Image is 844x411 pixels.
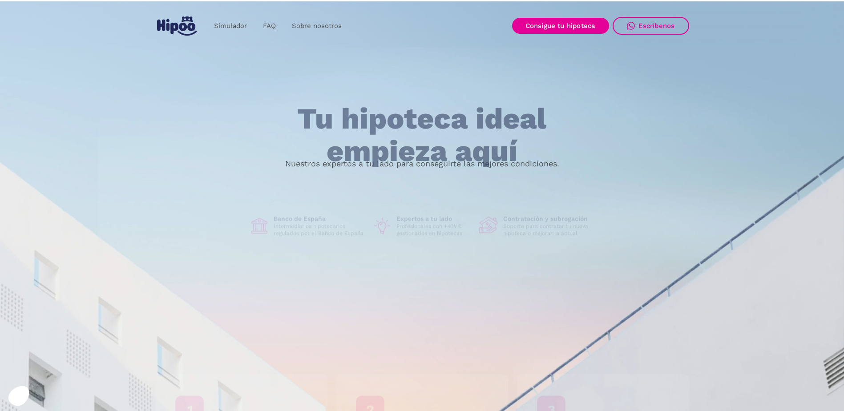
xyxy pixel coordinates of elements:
[512,18,609,34] a: Consigue tu hipoteca
[613,17,689,35] a: Escríbenos
[255,17,284,35] a: FAQ
[206,17,255,35] a: Simulador
[274,223,365,237] p: Intermediarios hipotecarios regulados por el Banco de España
[503,223,595,237] p: Soporte para contratar tu nueva hipoteca o mejorar la actual
[396,215,472,223] h1: Expertos a tu lado
[253,103,590,167] h1: Tu hipoteca ideal empieza aquí
[155,13,199,39] a: home
[638,22,675,30] div: Escríbenos
[284,17,350,35] a: Sobre nosotros
[285,160,559,167] p: Nuestros expertos a tu lado para conseguirte las mejores condiciones.
[503,215,595,223] h1: Contratación y subrogación
[274,215,365,223] h1: Banco de España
